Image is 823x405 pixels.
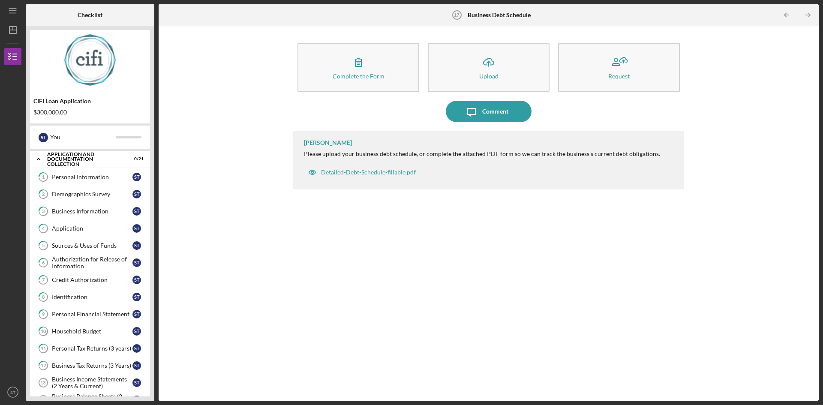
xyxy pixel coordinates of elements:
text: ST [10,390,15,395]
div: S T [132,310,141,318]
a: 11Personal Tax Returns (3 years)ST [34,340,146,357]
div: Application [52,225,132,232]
div: Application and Documentation Collection [47,152,122,167]
div: $300,000.00 [33,109,147,116]
a: 1Personal InformationST [34,168,146,186]
button: ST [4,384,21,401]
button: Comment [446,101,532,122]
a: 9Personal Financial StatementST [34,306,146,323]
div: S T [132,293,141,301]
div: Please upload your business debt schedule, or complete the attached PDF form so we can track the ... [304,150,660,157]
div: S T [132,276,141,284]
div: S T [132,327,141,336]
div: S T [132,378,141,387]
button: Upload [428,43,550,92]
div: S T [39,133,48,142]
div: CIFI Loan Application [33,98,147,105]
a: 2Demographics SurveyST [34,186,146,203]
div: Personal Tax Returns (3 years) [52,345,132,352]
div: Business Tax Returns (3 Years) [52,362,132,369]
a: 3Business InformationST [34,203,146,220]
div: You [50,130,116,144]
div: S T [132,190,141,198]
tspan: 4 [42,226,45,231]
a: 13Business Income Statements (2 Years & Current)ST [34,374,146,391]
a: 7Credit AuthorizationST [34,271,146,288]
div: Request [608,73,630,79]
div: Demographics Survey [52,191,132,198]
tspan: 10 [41,329,46,334]
div: [PERSON_NAME] [304,139,352,146]
tspan: 12 [41,363,46,369]
tspan: 13 [40,380,45,385]
div: Business Information [52,208,132,215]
tspan: 7 [42,277,45,283]
b: Business Debt Schedule [468,12,531,18]
div: S T [132,258,141,267]
tspan: 11 [41,346,46,351]
div: S T [132,344,141,353]
div: Household Budget [52,328,132,335]
tspan: 17 [454,12,460,18]
tspan: 3 [42,209,45,214]
div: S T [132,207,141,216]
div: Business Income Statements (2 Years & Current) [52,376,132,390]
tspan: 5 [42,243,45,249]
button: Complete the Form [297,43,419,92]
div: S T [132,241,141,250]
div: Upload [479,73,499,79]
tspan: 2 [42,192,45,197]
a: 4ApplicationST [34,220,146,237]
div: Sources & Uses of Funds [52,242,132,249]
button: Detailed-Debt-Schedule-fillable.pdf [304,164,420,181]
tspan: 9 [42,312,45,317]
div: S T [132,361,141,370]
div: Identification [52,294,132,300]
button: Request [558,43,680,92]
div: Authorization for Release of Information [52,256,132,270]
tspan: 6 [42,260,45,266]
a: 5Sources & Uses of FundsST [34,237,146,254]
tspan: 8 [42,294,45,300]
div: Comment [482,101,508,122]
b: Checklist [78,12,102,18]
div: Personal Financial Statement [52,311,132,318]
img: Product logo [30,34,150,86]
a: 6Authorization for Release of InformationST [34,254,146,271]
div: S T [132,224,141,233]
div: Personal Information [52,174,132,180]
div: Complete the Form [333,73,384,79]
div: S T [132,396,141,404]
a: 8IdentificationST [34,288,146,306]
div: 0 / 21 [128,156,144,162]
tspan: 1 [42,174,45,180]
div: Detailed-Debt-Schedule-fillable.pdf [321,169,416,176]
div: Credit Authorization [52,276,132,283]
a: 12Business Tax Returns (3 Years)ST [34,357,146,374]
a: 10Household BudgetST [34,323,146,340]
div: S T [132,173,141,181]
